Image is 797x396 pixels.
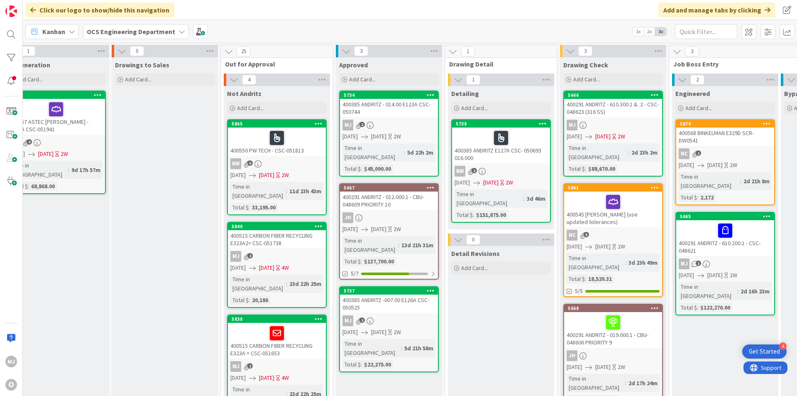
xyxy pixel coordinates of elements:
span: 2 [247,253,253,258]
div: 5666 [564,91,662,99]
div: 5667400291 ANDRITZ - 012.000.1 - CBU-048609 PRIORITY 10 [340,184,438,210]
div: 5734 [344,92,438,98]
div: 400545 [PERSON_NAME] (use updated tolerances) [564,192,662,227]
div: 2d 16h 23m [738,287,772,296]
div: JH [342,212,353,223]
span: : [523,194,525,203]
span: 25 [237,47,251,57]
span: : [249,203,250,212]
div: 5667 [340,184,438,192]
span: Drawing Check [563,61,608,69]
span: Engineered [675,89,710,98]
div: Time in [GEOGRAPHIC_DATA] [10,161,68,179]
div: $45,090.00 [362,164,393,173]
div: 5737 [340,287,438,295]
span: : [740,177,741,186]
span: Support [17,1,38,11]
span: [DATE] [230,374,246,382]
span: : [625,379,626,388]
div: Total $ [230,203,249,212]
div: Total $ [455,210,473,219]
div: 5865 [228,120,326,128]
div: 5738 [456,121,550,127]
span: Add Card... [461,104,488,112]
span: [DATE] [595,363,611,371]
div: $151,875.00 [474,210,508,219]
div: 2W [730,161,737,170]
div: Time in [GEOGRAPHIC_DATA] [679,172,740,190]
div: 400291 ANDRITZ - 610.200.1 - CSC-048621 [676,220,774,256]
span: : [68,165,69,175]
div: 5879 [680,121,774,127]
div: Total $ [567,274,585,283]
div: BW [228,158,326,169]
div: MJ [230,251,241,262]
span: : [585,274,586,283]
div: 5668 [568,305,662,311]
span: [DATE] [567,363,582,371]
div: MJ [340,315,438,326]
div: 68,868.00 [29,182,57,191]
div: NC [567,230,577,241]
div: MJ [340,120,438,130]
div: 5869 [11,92,105,98]
a: 5840400515 CARBON FIBER RECYCLING E323A2= CSC-051738MJ[DATE][DATE]4WTime in [GEOGRAPHIC_DATA]:23d... [227,222,327,308]
div: NC [564,230,662,241]
div: 5879 [676,120,774,128]
div: Get Started [749,347,780,356]
span: [DATE] [679,271,694,280]
div: 5869400557 ASTEC [PERSON_NAME] - E201A CSC-051941 [7,91,105,135]
span: 5 [584,232,589,237]
div: 400515 CARBON FIBER RECYCLING E323A = CSC-051653 [228,323,326,359]
span: 3 [685,47,699,57]
div: 5668 [564,305,662,312]
div: 400568 BINKELMAN E329D SCR-DW0541 [676,128,774,146]
div: Time in [GEOGRAPHIC_DATA] [230,182,286,200]
span: 1 [461,47,475,57]
div: 2W [506,178,513,187]
span: Detailing [451,89,479,98]
a: 5869400557 ASTEC [PERSON_NAME] - E201A CSC-051941[DATE][DATE]2WTime in [GEOGRAPHIC_DATA]:9d 17h 5... [6,91,106,194]
span: : [625,258,626,267]
div: 18,520.31 [586,274,614,283]
div: JH [340,212,438,223]
a: 5861400545 [PERSON_NAME] (use updated tolerances)NC[DATE][DATE]2WTime in [GEOGRAPHIC_DATA]:3d 23h... [563,183,663,297]
div: 5d 22h 2m [405,148,435,157]
span: [DATE] [707,271,723,280]
div: Add and manage tabs by clicking [658,2,775,17]
span: 1x [633,27,644,36]
span: Add Card... [461,264,488,272]
div: MJ [5,356,17,367]
span: [DATE] [371,225,386,234]
div: $88,670.00 [586,164,617,173]
span: Add Card... [237,104,264,112]
div: 5666400291 ANDRITZ - 610.300.1 & .2 - CSC-048623 (316 SS) [564,91,662,117]
div: 400385 ANDRITZ -007.00 E126A CSC-050525 [340,295,438,313]
div: 5861400545 [PERSON_NAME] (use updated tolerances) [564,184,662,227]
div: 9d 17h 57m [69,165,103,175]
span: [DATE] [259,171,274,180]
span: 5/7 [351,269,359,278]
div: 5840400515 CARBON FIBER RECYCLING E323A2= CSC-051738 [228,223,326,248]
div: Time in [GEOGRAPHIC_DATA] [455,189,523,208]
span: : [361,360,362,369]
span: Kanban [42,27,65,37]
div: 2d 17h 24m [626,379,660,388]
span: [DATE] [483,178,499,187]
div: 2W [394,132,401,141]
span: Add Card... [573,76,600,83]
a: 5666400291 ANDRITZ - 610.300.1 & .2 - CSC-048623 (316 SS)MJ[DATE][DATE]2WTime in [GEOGRAPHIC_DATA... [563,91,663,177]
div: 5865400550 PW TECH - CSC-051813 [228,120,326,156]
span: [DATE] [371,328,386,337]
a: 5667400291 ANDRITZ - 012.000.1 - CBU-048609 PRIORITY 10JH[DATE][DATE]2WTime in [GEOGRAPHIC_DATA]:... [339,183,439,280]
div: MJ [228,251,326,262]
span: 3 [578,46,592,56]
span: : [697,303,698,312]
div: JH [567,350,577,361]
div: MJ [567,120,577,130]
div: $137,700.00 [362,257,396,266]
div: Time in [GEOGRAPHIC_DATA] [567,143,628,162]
div: Time in [GEOGRAPHIC_DATA] [567,253,625,272]
a: 5665400291 ANDRITZ - 610.200.1 - CSC-048621MJ[DATE][DATE]2WTime in [GEOGRAPHIC_DATA]:2d 16h 23mTo... [675,212,775,315]
div: MJ [228,361,326,372]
